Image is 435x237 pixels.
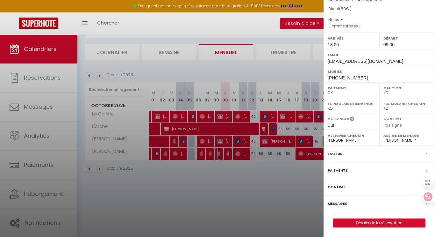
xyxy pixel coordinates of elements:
[383,100,431,107] label: Formulaire Checkin
[328,132,375,139] label: Assigner Checkin
[328,52,431,58] label: Email
[383,42,395,47] span: 09:00
[360,23,362,29] span: -
[328,42,339,47] span: 18:00
[339,6,352,11] span: ( € )
[341,6,346,11] span: 50
[328,68,431,75] label: Mobile
[333,218,425,227] button: Détails de la réservation
[328,151,344,157] label: Facture
[333,219,425,227] a: Détails de la réservation
[328,23,430,29] p: Commentaires :
[328,17,430,23] p: Notes :
[383,116,402,120] label: Contrat
[383,122,402,128] span: Pas signé
[328,59,403,64] span: [EMAIL_ADDRESS][DOMAIN_NAME]
[328,167,348,174] label: Paiements
[328,100,375,107] label: Formulaire Bienvenue
[328,6,430,12] div: Direct
[341,17,343,22] span: -
[383,132,431,139] label: Assigner Menage
[383,85,431,91] label: Caution
[328,35,375,41] label: Arrivée
[328,184,346,190] label: Contrat
[383,35,431,41] label: Départ
[350,116,354,123] i: Sélectionner OUI si vous souhaiter envoyer les séquences de messages post-checkout
[328,75,368,80] span: [PHONE_NUMBER]
[328,85,375,91] label: Paiement
[328,200,347,207] label: Messages
[328,116,349,122] label: A relancer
